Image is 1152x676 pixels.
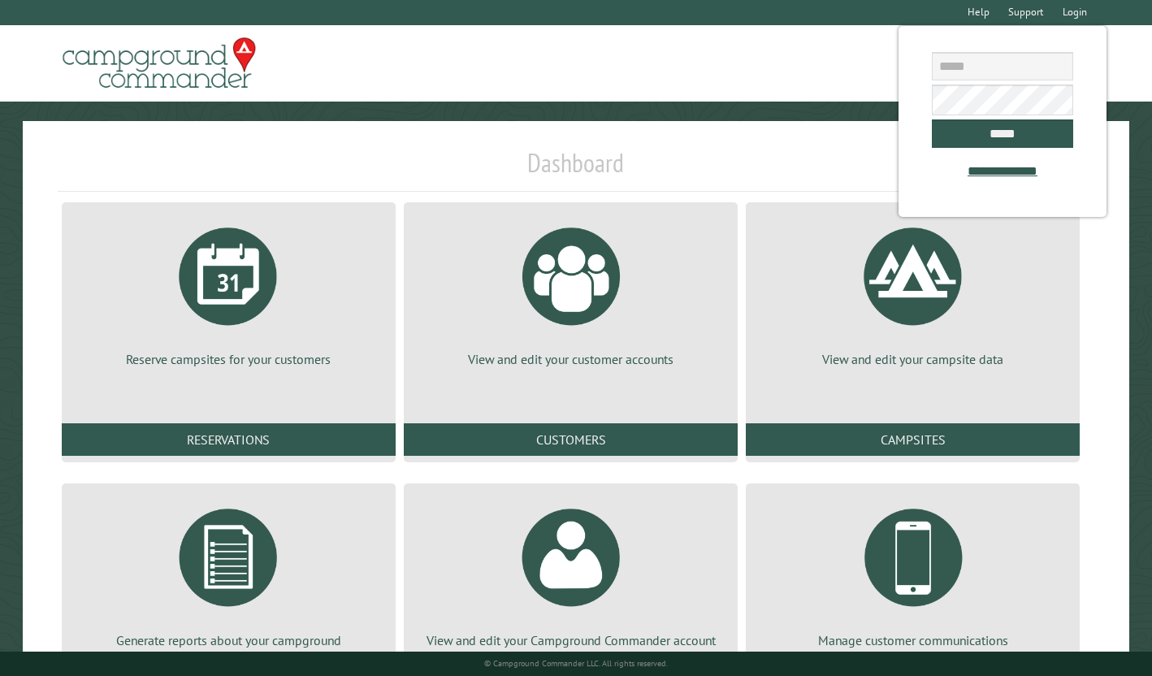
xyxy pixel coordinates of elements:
[81,631,376,649] p: Generate reports about your campground
[765,631,1060,649] p: Manage customer communications
[423,215,718,368] a: View and edit your customer accounts
[765,496,1060,649] a: Manage customer communications
[58,32,261,95] img: Campground Commander
[423,496,718,649] a: View and edit your Campground Commander account
[81,215,376,368] a: Reserve campsites for your customers
[423,350,718,368] p: View and edit your customer accounts
[765,215,1060,368] a: View and edit your campsite data
[81,496,376,649] a: Generate reports about your campground
[62,423,396,456] a: Reservations
[81,350,376,368] p: Reserve campsites for your customers
[484,658,668,669] small: © Campground Commander LLC. All rights reserved.
[423,631,718,649] p: View and edit your Campground Commander account
[765,350,1060,368] p: View and edit your campsite data
[404,423,738,456] a: Customers
[746,423,1080,456] a: Campsites
[58,147,1094,192] h1: Dashboard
